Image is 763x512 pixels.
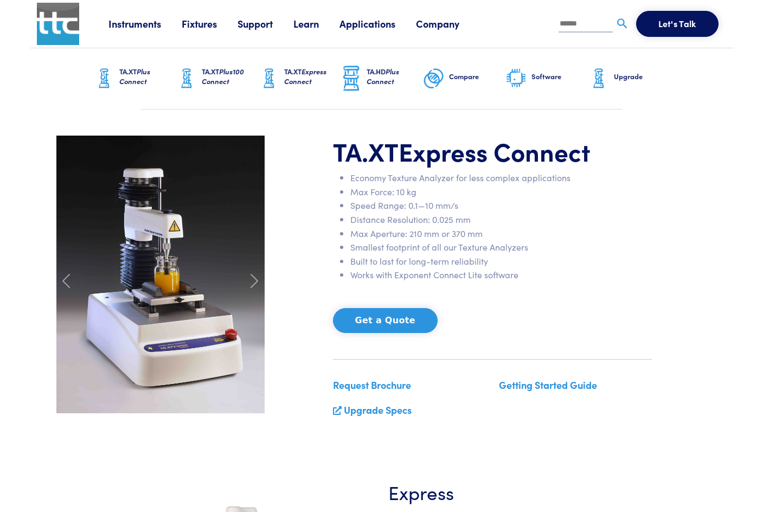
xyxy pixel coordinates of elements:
h6: TA.XT [284,67,341,86]
a: Request Brochure [333,378,411,392]
h6: TA.XT [202,67,258,86]
li: Max Force: 10 kg [350,185,652,199]
img: compare-graphic.png [423,65,445,92]
li: Built to last for long-term reliability [350,254,652,268]
img: carousel-express-bloom.jpg [56,136,265,413]
li: Works with Exponent Connect Lite software [350,268,652,282]
a: Instruments [108,17,182,30]
img: ttc_logo_1x1_v1.0.png [37,3,79,45]
h6: Upgrade [614,72,670,81]
a: Learn [293,17,339,30]
span: Plus Connect [367,66,399,86]
li: Smallest footprint of all our Texture Analyzers [350,240,652,254]
h1: TA.XT [333,136,652,167]
a: TA.XTPlus100 Connect [176,48,258,109]
button: Let's Talk [636,11,719,37]
li: Speed Range: 0.1—10 mm/s [350,199,652,213]
button: Get a Quote [333,308,438,333]
a: Upgrade Specs [344,403,412,417]
img: ta-xt-graphic.png [176,65,197,92]
a: Fixtures [182,17,238,30]
a: Upgrade [588,48,670,109]
h6: Software [531,72,588,81]
span: Plus100 Connect [202,66,244,86]
a: Support [238,17,293,30]
img: software-graphic.png [505,67,527,90]
a: Applications [339,17,416,30]
h3: Express [388,478,597,505]
a: Software [505,48,588,109]
a: Company [416,17,480,30]
span: Express Connect [399,133,591,168]
a: TA.HDPlus Connect [341,48,423,109]
a: TA.XTExpress Connect [258,48,341,109]
li: Economy Texture Analyzer for less complex applications [350,171,652,185]
img: ta-xt-graphic.png [93,65,115,92]
li: Distance Resolution: 0.025 mm [350,213,652,227]
h6: Compare [449,72,505,81]
img: ta-xt-graphic.png [258,65,280,92]
h6: TA.HD [367,67,423,86]
li: Max Aperture: 210 mm or 370 mm [350,227,652,241]
a: Compare [423,48,505,109]
h6: TA.XT [119,67,176,86]
span: Plus Connect [119,66,150,86]
img: ta-xt-graphic.png [588,65,610,92]
a: Getting Started Guide [499,378,597,392]
img: ta-hd-graphic.png [341,65,362,93]
a: TA.XTPlus Connect [93,48,176,109]
span: Express Connect [284,66,326,86]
